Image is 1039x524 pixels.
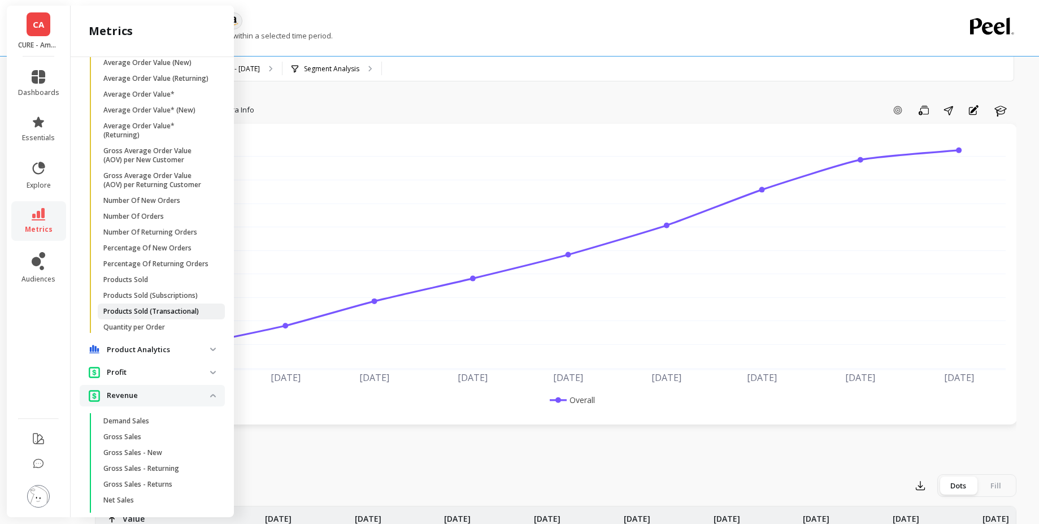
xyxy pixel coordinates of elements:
p: Product Analytics [107,344,210,356]
p: Average Order Value (New) [103,58,192,67]
p: Net Sales From New Customers [103,512,206,521]
span: metrics [25,225,53,234]
p: Profit [107,367,210,378]
p: Revenue [107,390,210,401]
img: down caret icon [210,348,216,351]
p: CURE - Amazon [18,41,59,50]
p: Average Order Value (Returning) [103,74,208,83]
p: Average Order Value* (Returning) [103,122,211,140]
p: Percentage Of Returning Orders [103,259,208,269]
p: Products Sold [103,275,148,284]
div: Dots [940,477,977,495]
span: Extra Info [221,105,254,116]
p: Number Of New Orders [103,196,180,205]
p: Number Of Orders [103,212,164,221]
p: Percentage Of New Orders [103,244,192,253]
span: dashboards [18,88,59,97]
p: Net Sales [103,496,134,505]
p: Average Order Value* (New) [103,106,195,115]
p: Segment Analysis [304,64,359,73]
p: Products Sold (Transactional) [103,307,199,316]
p: Gross Sales [103,432,141,441]
img: down caret icon [210,394,216,397]
span: audiences [21,275,55,284]
img: navigation item icon [89,345,100,354]
span: explore [27,181,51,190]
p: Average Order Value* [103,90,175,99]
p: Quantity per Order [103,323,165,332]
span: essentials [22,133,55,142]
p: Gross Average Order Value (AOV) per Returning Customer [103,171,211,189]
h2: metrics [89,23,133,39]
span: CA [33,18,44,31]
nav: Tabs [95,441,1016,467]
p: Products Sold (Subscriptions) [103,291,198,300]
p: Demand Sales [103,417,149,426]
p: Gross Average Order Value (AOV) per New Customer [103,146,211,164]
img: navigation item icon [89,366,100,378]
p: Number Of Returning Orders [103,228,197,237]
p: Gross Sales - Returning [103,464,179,473]
p: Gross Sales - New [103,448,162,457]
div: Fill [977,477,1014,495]
p: Gross Sales - Returns [103,480,172,489]
img: down caret icon [210,371,216,374]
img: navigation item icon [89,389,100,401]
img: profile picture [27,485,50,508]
